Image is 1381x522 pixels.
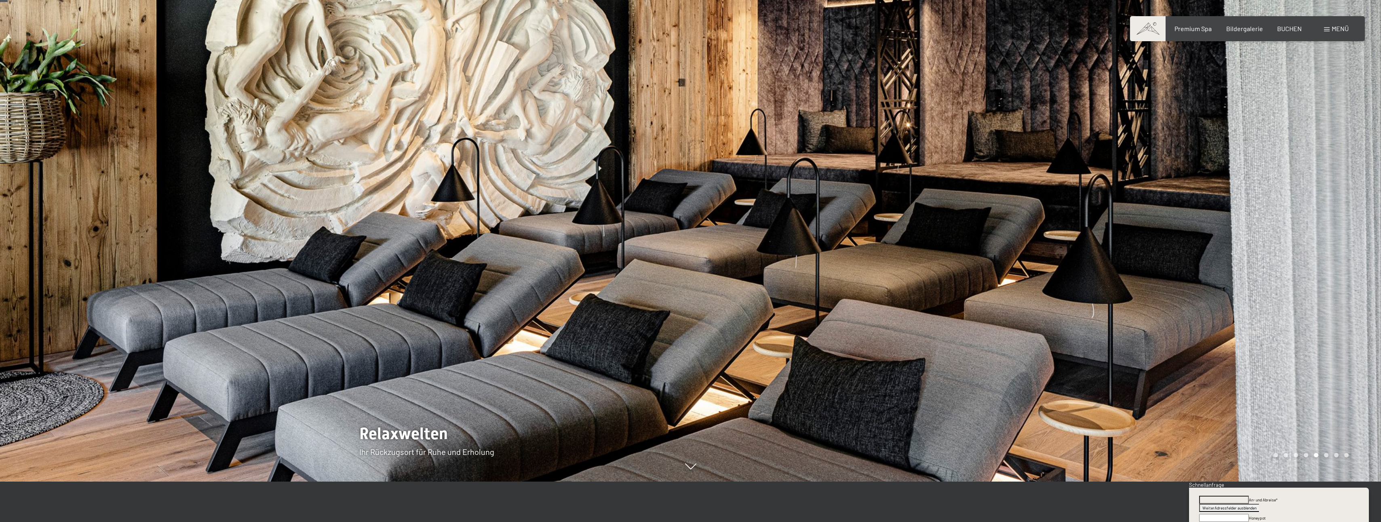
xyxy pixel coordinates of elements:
div: Carousel Page 5 (Current Slide) [1314,453,1318,457]
a: Premium Spa [1174,25,1212,32]
div: Carousel Page 4 [1304,453,1308,457]
div: Carousel Page 6 [1324,453,1328,457]
div: Carousel Page 8 [1344,453,1349,457]
span: Adressfelder ausblenden [1214,505,1257,510]
div: Carousel Pagination [1271,453,1349,457]
span: Weiter [1202,505,1214,510]
a: Bildergalerie [1226,25,1263,32]
span: Schnellanfrage [1189,482,1224,488]
span: An- und Abreise* [1249,497,1278,502]
div: Carousel Page 2 [1284,453,1288,457]
a: BUCHEN [1277,25,1302,32]
div: Carousel Page 3 [1294,453,1298,457]
label: Honeypot [1249,516,1266,520]
div: Carousel Page 1 [1273,453,1278,457]
div: Carousel Page 7 [1334,453,1339,457]
button: WeiterAdressfelder ausblenden [1199,504,1259,512]
span: Menü [1332,25,1349,32]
